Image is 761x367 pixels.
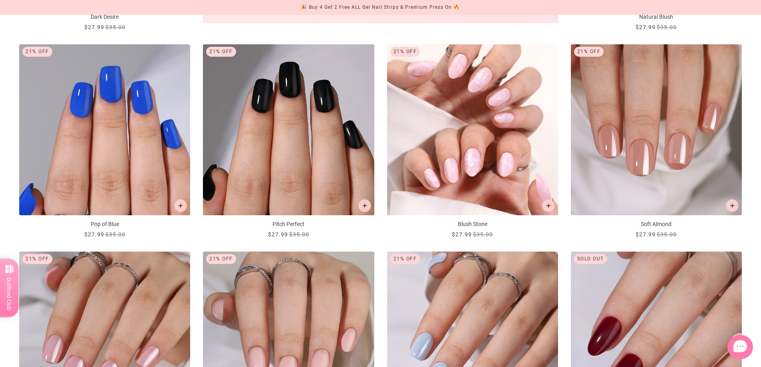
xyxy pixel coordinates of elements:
[203,44,374,239] a: Pitch Perfect
[301,3,460,12] div: 🎉 Buy 4 Get 2 Free ALL Gel Nail Strips & Premium Press On 🔥
[22,47,52,57] div: 21% Off
[542,199,555,212] button: Add to cart
[452,231,472,238] span: $27.99
[726,199,739,212] button: Add to cart
[390,254,420,264] div: 21% Off
[203,220,374,228] p: Pitch Perfect
[387,44,558,215] img: blush-stone-press-on-manicure-2_700x.jpg
[574,254,607,264] div: Sold out
[387,220,558,228] p: Blush Stone
[268,231,288,238] span: $27.99
[571,220,742,228] p: Soft Almond
[105,24,125,30] span: $35.00
[206,254,236,264] div: 21% Off
[571,44,742,239] a: Soft Almond
[473,231,493,238] span: $35.00
[390,47,420,57] div: 21% Off
[84,24,104,30] span: $27.99
[84,231,104,238] span: $27.99
[19,44,190,239] a: Pop of Blue
[636,231,656,238] span: $27.99
[206,47,236,57] div: 21% Off
[574,47,604,57] div: 21% Off
[657,24,677,30] span: $35.00
[387,44,558,239] a: Blush Stone
[289,231,309,238] span: $35.00
[105,231,125,238] span: $35.00
[22,254,52,264] div: 21% Off
[636,24,656,30] span: $27.99
[19,220,190,228] p: Pop of Blue
[174,199,187,212] button: Add to cart
[358,199,371,212] button: Add to cart
[19,13,190,21] p: Dark Desire
[571,13,742,21] p: Natural Blush
[657,231,677,238] span: $35.00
